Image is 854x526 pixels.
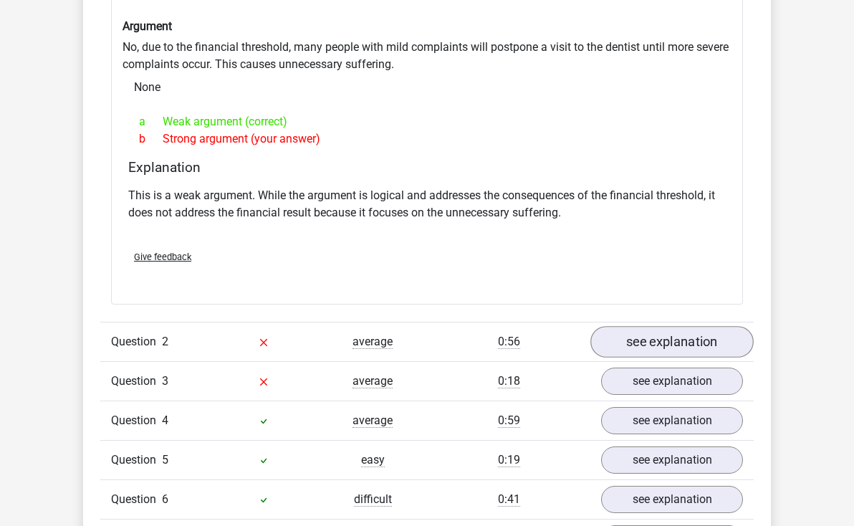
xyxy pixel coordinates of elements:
span: average [352,413,393,428]
h6: Argument [123,19,731,33]
span: 0:18 [498,374,520,388]
span: 6 [162,492,168,506]
span: b [139,130,163,148]
h4: Explanation [128,159,726,176]
span: easy [361,453,385,467]
span: average [352,374,393,388]
span: 0:19 [498,453,520,467]
p: This is a weak argument. While the argument is logical and addresses the consequences of the fina... [128,187,726,221]
a: see explanation [601,368,743,395]
span: a [139,113,163,130]
span: Question [111,451,162,469]
a: see explanation [601,407,743,434]
span: 0:41 [498,492,520,507]
a: see explanation [590,327,754,358]
span: 0:56 [498,335,520,349]
span: 4 [162,413,168,427]
span: Question [111,412,162,429]
div: None [123,73,731,102]
a: see explanation [601,446,743,474]
span: 5 [162,453,168,467]
span: Question [111,491,162,508]
span: Question [111,373,162,390]
div: Weak argument (correct) [128,113,726,130]
span: 0:59 [498,413,520,428]
span: average [352,335,393,349]
div: Strong argument (your answer) [128,130,726,148]
span: 3 [162,374,168,388]
span: Question [111,333,162,350]
span: 2 [162,335,168,348]
span: Give feedback [134,252,191,262]
a: see explanation [601,486,743,513]
span: difficult [354,492,392,507]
